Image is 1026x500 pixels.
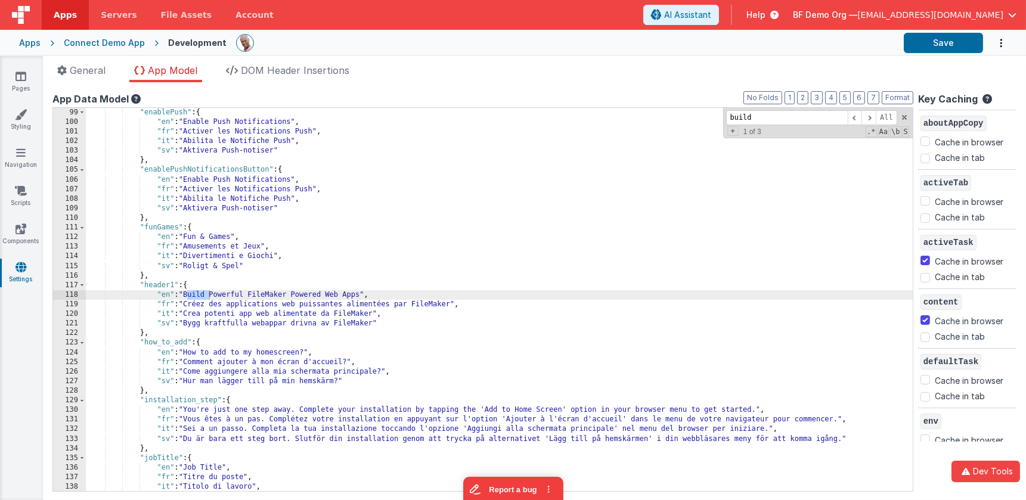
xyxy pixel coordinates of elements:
div: 122 [53,328,86,338]
button: 7 [867,91,879,104]
span: File Assets [161,9,212,21]
label: Cache in tab [935,271,985,283]
label: Cache in browser [935,253,1003,268]
span: activeTask [920,235,977,250]
div: 118 [53,290,86,300]
span: General [70,64,106,76]
div: 100 [53,117,86,127]
div: 115 [53,262,86,271]
input: Search for [726,110,848,125]
span: RegExp Search [866,126,876,137]
label: Cache in tab [935,390,985,402]
label: Cache in tab [935,151,985,164]
label: Cache in browser [935,313,1003,327]
div: 126 [53,367,86,377]
span: env [920,414,941,429]
span: Search In Selection [903,126,909,137]
span: activeTab [920,175,972,191]
span: 1 of 3 [739,128,766,136]
div: 129 [53,396,86,405]
div: 131 [53,415,86,424]
div: 114 [53,251,86,261]
div: 134 [53,444,86,454]
span: App Model [148,64,197,76]
button: 6 [853,91,865,104]
span: [EMAIL_ADDRESS][DOMAIN_NAME] [857,9,1003,21]
div: 133 [53,434,86,444]
div: 119 [53,300,86,309]
div: 113 [53,242,86,251]
button: 3 [811,91,823,104]
button: BF Demo Org — [EMAIL_ADDRESS][DOMAIN_NAME] [793,9,1016,21]
div: 137 [53,473,86,482]
div: 138 [53,482,86,492]
span: Apps [54,9,77,21]
span: Servers [101,9,137,21]
span: Help [746,9,765,21]
button: 4 [825,91,837,104]
button: Options [983,31,1007,55]
div: 102 [53,136,86,146]
div: 109 [53,204,86,213]
div: 127 [53,377,86,386]
div: 107 [53,185,86,194]
button: 5 [839,91,851,104]
label: Cache in browser [935,134,1003,148]
button: AI Assistant [643,5,719,25]
div: 106 [53,175,86,185]
div: 104 [53,156,86,165]
div: Development [168,37,227,49]
div: 124 [53,348,86,358]
button: Dev Tools [951,461,1020,482]
button: 1 [785,91,795,104]
div: 136 [53,463,86,473]
div: 120 [53,309,86,319]
div: Connect Demo App [64,37,145,49]
div: 123 [53,338,86,347]
h4: Key Caching [918,94,978,105]
div: 121 [53,319,86,328]
div: 112 [53,232,86,242]
div: 111 [53,223,86,232]
span: Whole Word Search [890,126,901,137]
span: DOM Header Insertions [241,64,349,76]
div: 105 [53,165,86,175]
span: content [920,294,962,310]
span: aboutAppCopy [920,116,987,131]
div: 103 [53,146,86,156]
label: Cache in browser [935,432,1003,446]
div: 108 [53,194,86,204]
span: Toggel Replace mode [727,126,739,136]
div: 101 [53,127,86,136]
span: AI Assistant [664,9,711,21]
img: 11ac31fe5dc3d0eff3fbbbf7b26fa6e1 [237,35,253,51]
div: App Data Model [52,92,913,106]
div: 116 [53,271,86,281]
button: Format [882,91,913,104]
div: 99 [53,108,86,117]
span: CaseSensitive Search [878,126,889,137]
div: 128 [53,386,86,396]
label: Cache in browser [935,194,1003,208]
div: Apps [19,37,41,49]
button: 2 [797,91,808,104]
button: Save [904,33,983,53]
div: 130 [53,405,86,415]
div: 135 [53,454,86,463]
span: Alt-Enter [876,110,897,125]
div: 117 [53,281,86,290]
div: 132 [53,424,86,434]
button: No Folds [743,91,782,104]
label: Cache in browser [935,372,1003,387]
span: BF Demo Org — [793,9,857,21]
div: 110 [53,213,86,223]
label: Cache in tab [935,211,985,223]
span: defaultTask [920,354,981,369]
label: Cache in tab [935,330,985,343]
div: 125 [53,358,86,367]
